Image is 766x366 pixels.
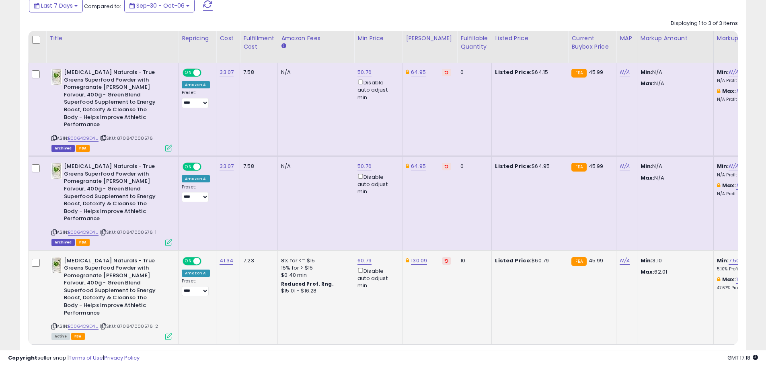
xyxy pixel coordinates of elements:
div: 0 [460,69,485,76]
span: ON [183,70,193,76]
strong: Min: [641,162,653,170]
span: 45.99 [589,68,604,76]
div: $64.95 [495,163,562,170]
div: Preset: [182,278,210,296]
img: 41ROZdq97RL._SL40_.jpg [51,257,62,273]
span: | SKU: 870847000576 [100,135,153,141]
a: 50.76 [357,162,372,170]
span: Compared to: [84,2,121,10]
div: Disable auto adjust min [357,78,396,101]
a: 33.07 [220,162,234,170]
div: 7.23 [243,257,271,264]
a: N/A [729,68,738,76]
p: N/A [641,69,707,76]
a: 150.00 [736,276,752,284]
div: seller snap | | [8,354,140,362]
small: Amazon Fees. [281,43,286,50]
img: 41ROZdq97RL._SL40_.jpg [51,69,62,85]
div: Amazon Fees [281,34,351,43]
div: $60.79 [495,257,562,264]
strong: Max: [641,268,655,276]
a: 64.95 [411,162,426,170]
span: All listings currently available for purchase on Amazon [51,333,70,340]
span: | SKU: 870847000576-2 [100,323,158,329]
span: FBA [71,333,85,340]
a: 64.95 [411,68,426,76]
strong: Min: [641,257,653,264]
a: N/A [729,162,738,170]
strong: Max: [641,174,655,182]
div: Current Buybox Price [571,34,613,51]
div: Displaying 1 to 3 of 3 items [671,20,738,27]
div: Cost [220,34,236,43]
b: Min: [717,162,729,170]
div: Disable auto adjust min [357,266,396,290]
p: 3.10 [641,257,707,264]
div: ASIN: [51,163,172,245]
span: 45.99 [589,162,604,170]
div: 15% for > $15 [281,264,348,272]
a: Privacy Policy [104,354,140,362]
a: B00G4O9D4U [68,229,99,236]
div: 8% for <= $15 [281,257,348,264]
p: N/A [641,174,707,182]
strong: Min: [641,68,653,76]
span: OFF [200,164,213,170]
a: 130.09 [411,257,427,265]
b: Listed Price: [495,68,532,76]
div: Preset: [182,90,210,108]
span: Sep-30 - Oct-06 [136,2,185,10]
div: N/A [281,163,348,170]
strong: Copyright [8,354,37,362]
span: OFF [200,70,213,76]
a: B00G4O9D4U [68,323,99,330]
span: OFF [200,258,213,264]
p: N/A [641,80,707,87]
div: Disable auto adjust min [357,172,396,196]
a: 50.76 [357,68,372,76]
div: 10 [460,257,485,264]
span: Listings that have been deleted from Seller Central [51,239,75,246]
a: N/A [736,182,746,190]
b: Min: [717,257,729,264]
b: Max: [722,182,736,189]
b: Max: [722,276,736,283]
a: N/A [736,87,746,95]
a: N/A [620,68,629,76]
div: Preset: [182,184,210,202]
b: Max: [722,87,736,95]
span: Last 7 Days [41,2,73,10]
span: FBA [76,239,90,246]
div: [PERSON_NAME] [406,34,454,43]
strong: Max: [641,80,655,87]
div: MAP [620,34,633,43]
b: Reduced Prof. Rng. [281,280,334,287]
div: N/A [281,69,348,76]
p: N/A [641,163,707,170]
div: $0.40 min [281,272,348,279]
div: Title [49,34,175,43]
div: $15.01 - $16.28 [281,288,348,294]
div: ASIN: [51,257,172,339]
b: Listed Price: [495,257,532,264]
a: 41.34 [220,257,233,265]
b: [MEDICAL_DATA] Naturals - True Greens Superfood Powder with Pomegranate [PERSON_NAME] Falvour, 40... [64,69,162,131]
div: 7.58 [243,69,271,76]
a: B00G4O9D4U [68,135,99,142]
div: 7.58 [243,163,271,170]
small: FBA [571,163,586,172]
div: 0 [460,163,485,170]
small: FBA [571,69,586,78]
a: N/A [620,257,629,265]
div: Amazon AI [182,81,210,88]
small: FBA [571,257,586,266]
a: 60.79 [357,257,372,265]
a: 7.50 [729,257,739,265]
div: Fulfillment Cost [243,34,274,51]
b: [MEDICAL_DATA] Naturals - True Greens Superfood Powder with Pomegranate [PERSON_NAME] Falvour, 40... [64,257,162,319]
a: Terms of Use [69,354,103,362]
span: 45.99 [589,257,604,264]
b: Listed Price: [495,162,532,170]
div: ASIN: [51,69,172,151]
div: Markup Amount [641,34,710,43]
